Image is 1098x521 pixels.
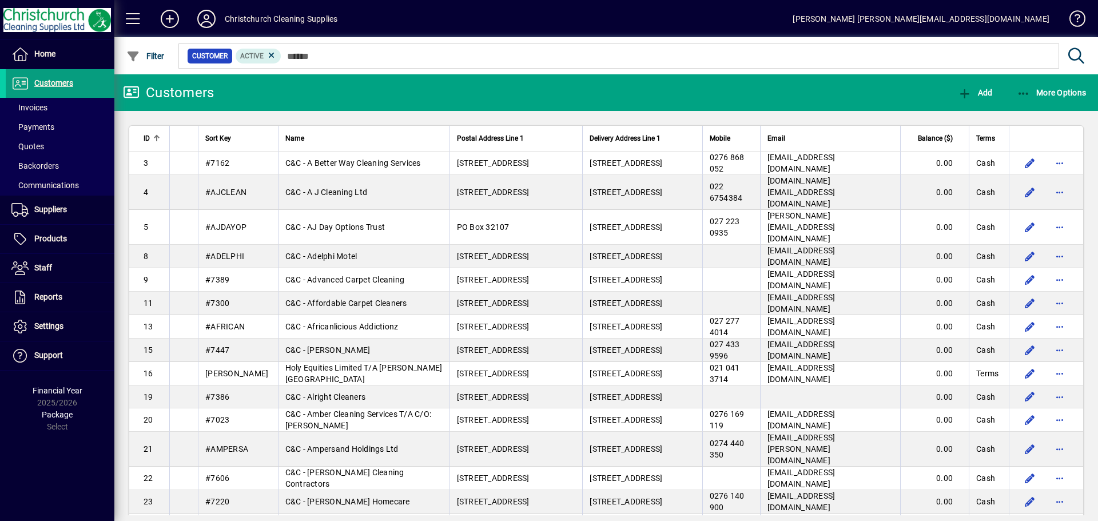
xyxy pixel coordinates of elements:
span: More Options [1017,88,1087,97]
span: #7389 [205,275,229,284]
span: 23 [144,497,153,506]
span: Cash [976,221,995,233]
td: 0.00 [900,362,969,385]
span: [EMAIL_ADDRESS][DOMAIN_NAME] [767,340,836,360]
span: [EMAIL_ADDRESS][DOMAIN_NAME] [767,363,836,384]
span: Balance ($) [918,132,953,145]
span: Cash [976,321,995,332]
a: Staff [6,254,114,283]
span: C&C - A J Cleaning Ltd [285,188,368,197]
span: Cash [976,391,995,403]
span: [STREET_ADDRESS] [457,252,530,261]
span: C&C - Ampersand Holdings Ltd [285,444,399,454]
span: [EMAIL_ADDRESS][DOMAIN_NAME] [767,246,836,267]
span: #7447 [205,345,229,355]
span: Package [42,410,73,419]
span: [STREET_ADDRESS] [590,322,662,331]
span: Backorders [11,161,59,170]
span: [STREET_ADDRESS] [457,188,530,197]
span: Cash [976,186,995,198]
div: ID [144,132,162,145]
span: 15 [144,345,153,355]
button: More options [1051,154,1069,172]
div: Customers [123,83,214,102]
span: Delivery Address Line 1 [590,132,661,145]
a: Suppliers [6,196,114,224]
a: Quotes [6,137,114,156]
span: C&C - [PERSON_NAME] [285,345,371,355]
span: Payments [11,122,54,132]
span: [EMAIL_ADDRESS][DOMAIN_NAME] [767,269,836,290]
td: 0.00 [900,339,969,362]
span: 20 [144,415,153,424]
span: Settings [34,321,63,331]
span: C&C - A Better Way Cleaning Services [285,158,421,168]
span: 4 [144,188,148,197]
span: [STREET_ADDRESS] [590,222,662,232]
span: [STREET_ADDRESS] [590,275,662,284]
button: More options [1051,317,1069,336]
span: C&C - AJ Day Options Trust [285,222,385,232]
button: Edit [1021,247,1039,265]
span: 027 277 4014 [710,316,740,337]
a: Backorders [6,156,114,176]
span: 22 [144,474,153,483]
button: More options [1051,341,1069,359]
td: 0.00 [900,315,969,339]
span: Quotes [11,142,44,151]
button: Profile [188,9,225,29]
div: Mobile [710,132,753,145]
button: More options [1051,492,1069,511]
span: Filter [126,51,165,61]
span: Cash [976,250,995,262]
button: More options [1051,294,1069,312]
span: Communications [11,181,79,190]
span: Add [958,88,992,97]
button: More options [1051,440,1069,458]
button: Edit [1021,469,1039,487]
td: 0.00 [900,268,969,292]
span: 0274 440 350 [710,439,745,459]
span: [STREET_ADDRESS] [457,299,530,308]
span: Cash [976,297,995,309]
span: #AFRICAN [205,322,245,331]
span: #7162 [205,158,229,168]
span: [STREET_ADDRESS] [590,369,662,378]
span: [STREET_ADDRESS] [590,252,662,261]
button: More options [1051,183,1069,201]
span: 022 6754384 [710,182,743,202]
span: Cash [976,157,995,169]
button: Edit [1021,341,1039,359]
span: C&C - Adelphi Motel [285,252,357,261]
span: [STREET_ADDRESS] [457,497,530,506]
span: #7606 [205,474,229,483]
button: Edit [1021,492,1039,511]
span: [STREET_ADDRESS] [457,158,530,168]
td: 0.00 [900,408,969,432]
span: [STREET_ADDRESS] [590,497,662,506]
span: #7023 [205,415,229,424]
button: Edit [1021,154,1039,172]
button: More options [1051,247,1069,265]
span: C&C - Africanlicious Addictionz [285,322,399,331]
span: Cash [976,496,995,507]
span: [EMAIL_ADDRESS][DOMAIN_NAME] [767,491,836,512]
span: [STREET_ADDRESS] [590,444,662,454]
span: [STREET_ADDRESS] [590,392,662,401]
span: Name [285,132,304,145]
span: Support [34,351,63,360]
span: [STREET_ADDRESS] [457,392,530,401]
span: Terms [976,132,995,145]
span: [STREET_ADDRESS] [590,158,662,168]
span: C&C - Affordable Carpet Cleaners [285,299,407,308]
div: [PERSON_NAME] [PERSON_NAME][EMAIL_ADDRESS][DOMAIN_NAME] [793,10,1049,28]
span: [STREET_ADDRESS] [457,415,530,424]
span: #7300 [205,299,229,308]
span: 0276 140 900 [710,491,745,512]
span: #7220 [205,497,229,506]
span: 9 [144,275,148,284]
span: C&C - Alright Cleaners [285,392,366,401]
a: Invoices [6,98,114,117]
button: Edit [1021,218,1039,236]
span: [EMAIL_ADDRESS][PERSON_NAME][DOMAIN_NAME] [767,433,836,465]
